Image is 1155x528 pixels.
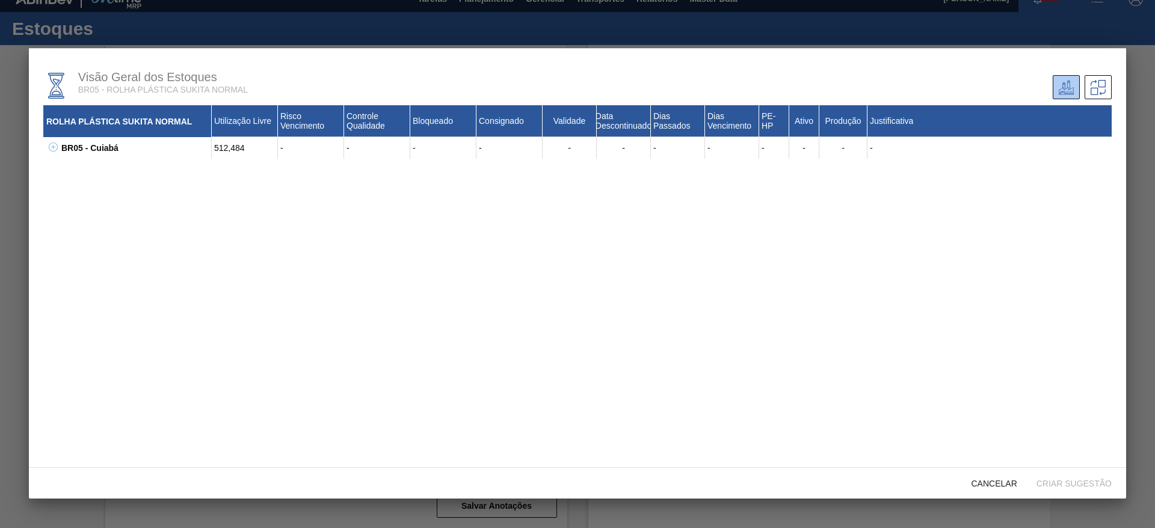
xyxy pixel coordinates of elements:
[819,105,867,137] div: Produção
[651,105,705,137] div: Dias Passados
[410,105,476,137] div: Bloqueado
[476,137,543,159] div: -
[759,137,789,159] div: -
[78,85,248,94] span: BR05 - ROLHA PLÁSTICA SUKITA NORMAL
[212,137,278,159] div: 512,484
[344,105,410,137] div: Controle Qualidade
[867,137,1112,159] div: -
[78,70,217,84] span: Visão Geral dos Estoques
[705,137,759,159] div: -
[1085,75,1112,99] div: Sugestões de Trasferência
[597,105,651,137] div: Data Descontinuado
[819,137,867,159] div: -
[962,479,1027,488] span: Cancelar
[705,105,759,137] div: Dias Vencimento
[543,105,597,137] div: Validade
[759,105,789,137] div: PE-HP
[212,105,278,137] div: Utilização Livre
[43,105,212,137] div: ROLHA PLÁSTICA SUKITA NORMAL
[651,137,705,159] div: -
[1027,472,1121,494] button: Criar sugestão
[543,137,597,159] div: -
[1027,479,1121,488] span: Criar sugestão
[344,137,410,159] div: -
[1053,75,1080,99] div: Unidade Atual/ Unidades
[597,137,651,159] div: -
[476,105,543,137] div: Consignado
[962,472,1027,494] button: Cancelar
[278,137,344,159] div: -
[789,105,819,137] div: Ativo
[867,105,1112,137] div: Justificativa
[789,137,819,159] div: -
[410,137,476,159] div: -
[58,137,212,159] div: BR05 - Cuiabá
[278,105,344,137] div: Risco Vencimento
